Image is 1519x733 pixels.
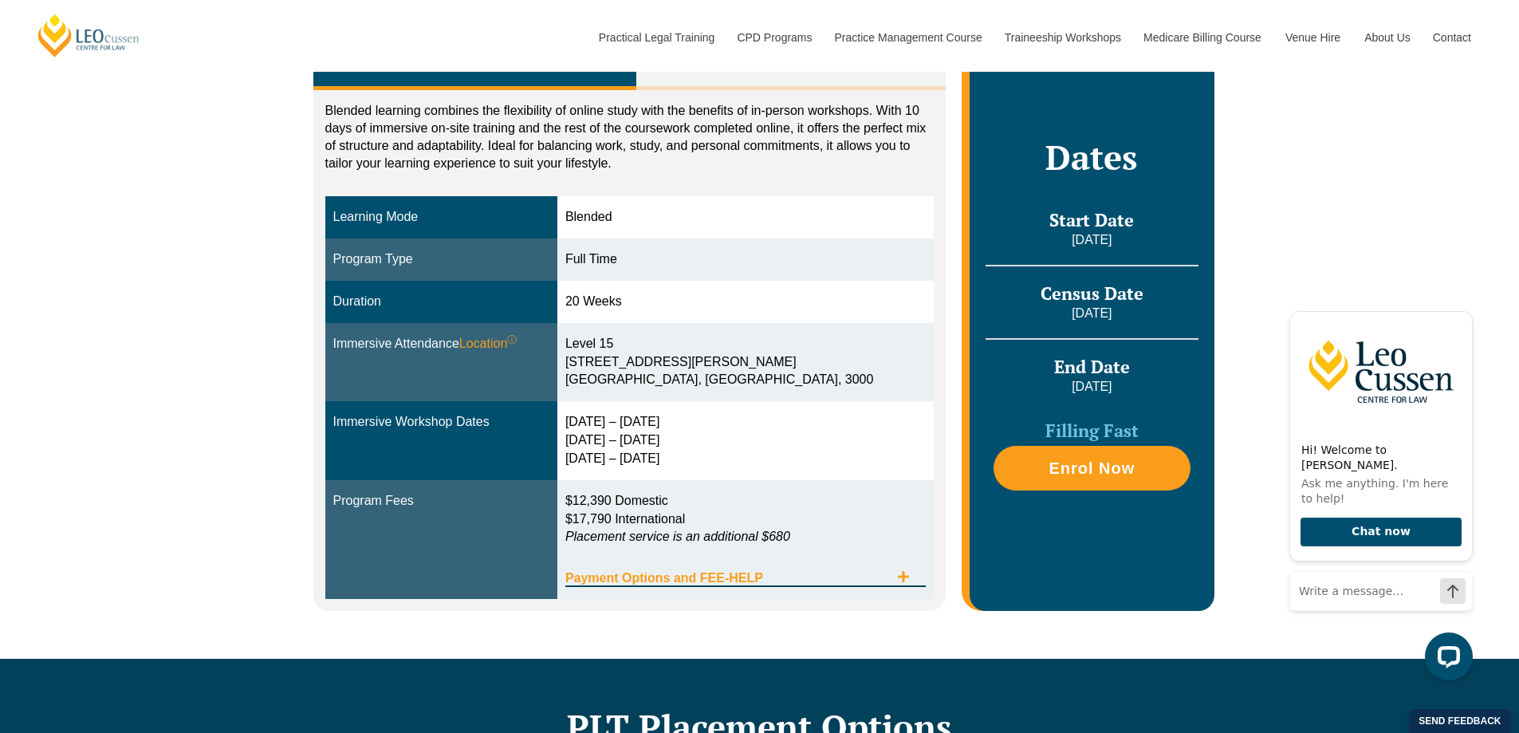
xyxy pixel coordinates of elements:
a: Contact [1421,3,1483,72]
a: About Us [1352,3,1421,72]
div: Level 15 [STREET_ADDRESS][PERSON_NAME] [GEOGRAPHIC_DATA], [GEOGRAPHIC_DATA], 3000 [565,335,926,390]
p: [DATE] [986,305,1198,322]
span: Payment Options and FEE-HELP [565,572,889,585]
div: Program Type [333,250,549,269]
span: Enrol Now [1049,460,1135,476]
div: Program Fees [333,492,549,510]
sup: ⓘ [507,334,517,345]
a: Practice Management Course [823,3,993,72]
iframe: LiveChat chat widget [1277,296,1479,693]
a: CPD Programs [725,3,822,72]
div: Blended [565,208,926,227]
span: $12,390 Domestic [565,494,668,507]
span: End Date [1054,355,1130,378]
span: $17,790 International [565,512,685,526]
h2: Dates [986,137,1198,177]
a: Venue Hire [1273,3,1352,72]
p: [DATE] [986,231,1198,249]
a: Practical Legal Training [587,3,726,72]
div: Immersive Workshop Dates [333,413,549,432]
div: Immersive Attendance [333,335,549,353]
a: Enrol Now [994,446,1190,491]
span: Start Date [1049,208,1134,231]
div: Duration [333,293,549,311]
p: [DATE] [986,378,1198,396]
p: Blended learning combines the flexibility of online study with the benefits of in-person workshop... [325,102,935,172]
div: Learning Mode [333,208,549,227]
span: Filling Fast [1045,419,1139,442]
div: Full Time [565,250,926,269]
span: Census Date [1041,282,1143,305]
div: 20 Weeks [565,293,926,311]
a: Traineeship Workshops [993,3,1131,72]
a: [PERSON_NAME] Centre for Law [36,13,142,58]
span: Location [459,335,517,353]
div: [DATE] – [DATE] [DATE] – [DATE] [DATE] – [DATE] [565,413,926,468]
div: Tabs. Open items with Enter or Space, close with Escape and navigate using the Arrow keys. [313,40,946,611]
a: Medicare Billing Course [1131,3,1273,72]
em: Placement service is an additional $680 [565,530,790,543]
